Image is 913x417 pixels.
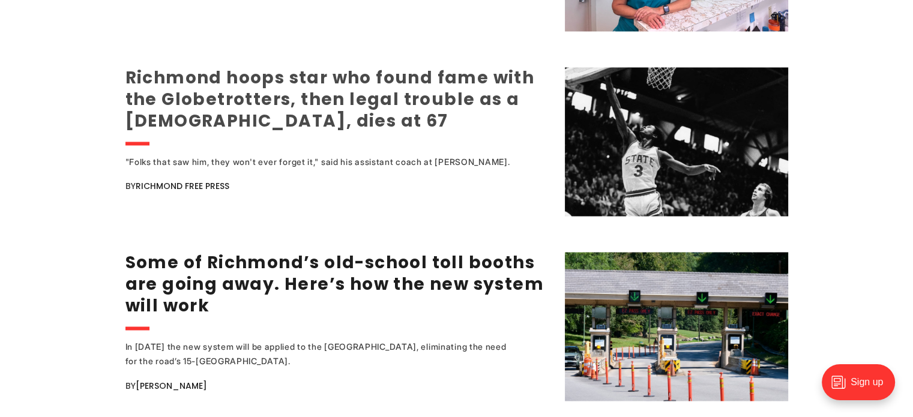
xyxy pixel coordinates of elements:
div: In [DATE] the new system will be applied to the [GEOGRAPHIC_DATA], eliminating the need for the r... [125,340,516,368]
a: [PERSON_NAME] [136,379,207,391]
a: Richmond hoops star who found fame with the Globetrotters, then legal trouble as a [DEMOGRAPHIC_D... [125,66,535,133]
div: "Folks that saw him, they won't ever forget it," said his assistant coach at [PERSON_NAME]. [125,155,516,169]
a: Some of Richmond’s old-school toll booths are going away. Here’s how the new system will work [125,251,544,317]
img: Richmond hoops star who found fame with the Globetrotters, then legal trouble as a pastor, dies a... [565,67,788,216]
div: By [125,179,550,193]
a: Richmond Free Press [136,180,229,192]
img: Some of Richmond’s old-school toll booths are going away. Here’s how the new system will work [565,252,788,401]
iframe: portal-trigger [812,358,913,417]
div: By [125,378,550,392]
